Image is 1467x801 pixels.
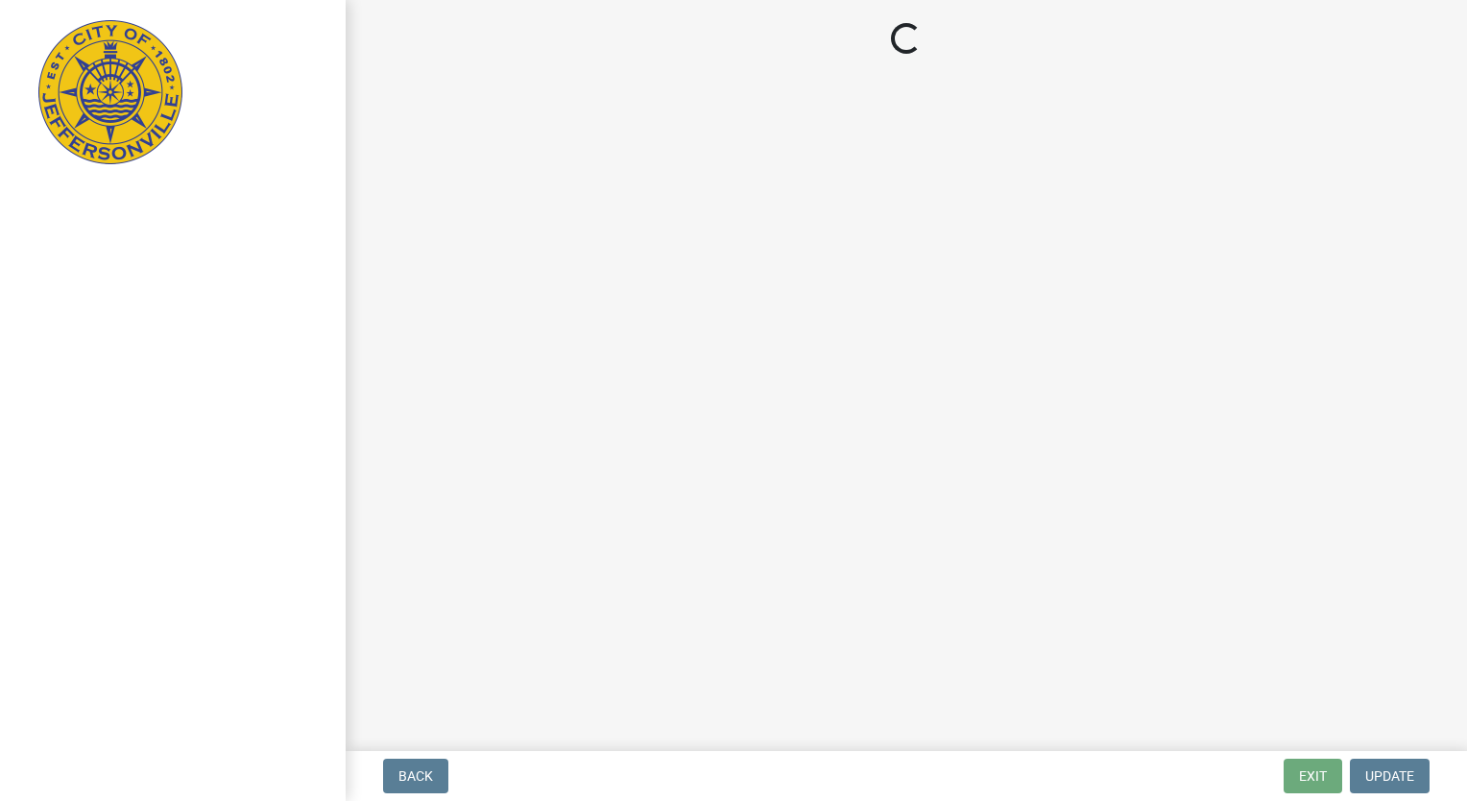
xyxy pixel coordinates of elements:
span: Back [398,768,433,784]
button: Exit [1284,759,1342,793]
span: Update [1365,768,1414,784]
button: Update [1350,759,1430,793]
button: Back [383,759,448,793]
img: City of Jeffersonville, Indiana [38,20,182,164]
